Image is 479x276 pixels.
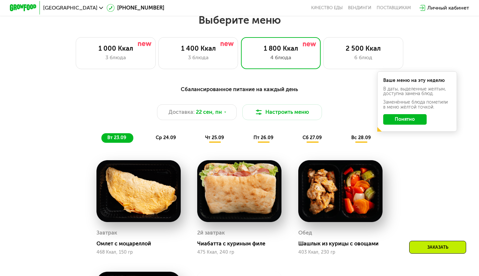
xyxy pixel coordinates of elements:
[169,108,195,116] span: Доставка:
[96,240,186,247] div: Омлет с моцареллой
[83,44,149,52] div: 1 000 Ккал
[205,135,224,140] span: чт 25.09
[298,228,312,238] div: Обед
[248,54,314,62] div: 4 блюда
[303,135,322,140] span: сб 27.09
[197,240,287,247] div: Чиабатта с куриным филе
[383,100,451,109] div: Заменённые блюда пометили в меню жёлтой точкой.
[197,228,225,238] div: 2й завтрак
[242,104,322,120] button: Настроить меню
[351,135,371,140] span: вс 28.09
[96,250,181,255] div: 468 Ккал, 150 гр
[409,241,466,254] div: Заказать
[96,228,117,238] div: Завтрак
[383,114,427,125] button: Понятно
[248,44,314,52] div: 1 800 Ккал
[311,5,343,11] a: Качество еды
[156,135,176,140] span: ср 24.09
[348,5,371,11] a: Вендинги
[298,250,383,255] div: 403 Ккал, 230 гр
[43,5,97,11] span: [GEOGRAPHIC_DATA]
[21,13,458,27] h2: Выберите меню
[165,44,231,52] div: 1 400 Ккал
[330,54,396,62] div: 6 блюд
[83,54,149,62] div: 3 блюда
[107,135,126,140] span: вт 23.09
[165,54,231,62] div: 3 блюда
[377,5,411,11] div: поставщикам
[42,85,436,93] div: Сбалансированное питание на каждый день
[298,240,388,247] div: Шашлык из курицы с овощами
[253,135,274,140] span: пт 26.09
[197,250,281,255] div: 475 Ккал, 240 гр
[330,44,396,52] div: 2 500 Ккал
[196,108,222,116] span: 22 сен, пн
[427,4,469,12] div: Личный кабинет
[107,4,164,12] a: [PHONE_NUMBER]
[383,87,451,96] div: В даты, выделенные желтым, доступна замена блюд.
[383,78,451,83] div: Ваше меню на эту неделю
